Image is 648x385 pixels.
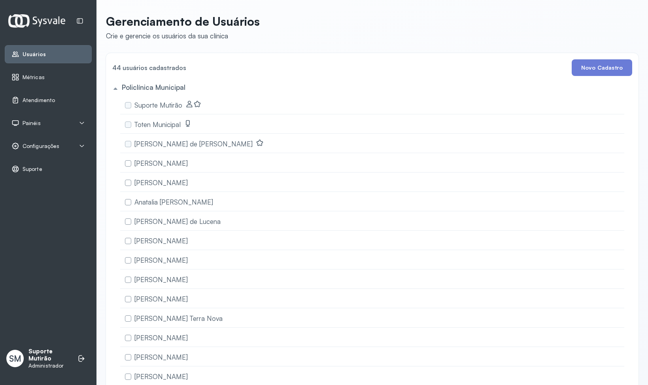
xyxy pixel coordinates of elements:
span: [PERSON_NAME] [134,334,188,342]
img: Logotipo do estabelecimento [8,14,65,27]
h4: 44 usuários cadastrados [112,62,186,73]
span: Atendimento [23,97,55,104]
span: Métricas [23,74,45,81]
span: [PERSON_NAME] de [PERSON_NAME] [134,140,253,148]
span: [PERSON_NAME] [134,295,188,303]
a: Usuários [11,50,85,58]
span: [PERSON_NAME] [134,159,188,167]
a: Métricas [11,73,85,81]
p: Suporte Mutirão [28,348,70,363]
span: [PERSON_NAME] [134,256,188,264]
span: [PERSON_NAME] [134,353,188,361]
div: Crie e gerencie os usuários da sua clínica [106,32,260,40]
span: [PERSON_NAME] [134,275,188,284]
p: Gerenciamento de Usuários [106,14,260,28]
span: Usuários [23,51,46,58]
span: Suporte Mutirão [134,101,182,109]
span: [PERSON_NAME] Terra Nova [134,314,223,322]
a: Atendimento [11,96,85,104]
span: Suporte [23,166,42,173]
h5: Policlínica Municipal [122,83,185,91]
button: Novo Cadastro [572,59,632,76]
span: [PERSON_NAME] [134,237,188,245]
span: Painéis [23,120,41,127]
p: Administrador [28,362,70,369]
span: Anatalia [PERSON_NAME] [134,198,213,206]
span: Toten Municipal [134,120,181,129]
span: [PERSON_NAME] [134,372,188,381]
span: [PERSON_NAME] [134,178,188,187]
span: [PERSON_NAME] de Lucena [134,217,221,226]
span: Configurações [23,143,59,150]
